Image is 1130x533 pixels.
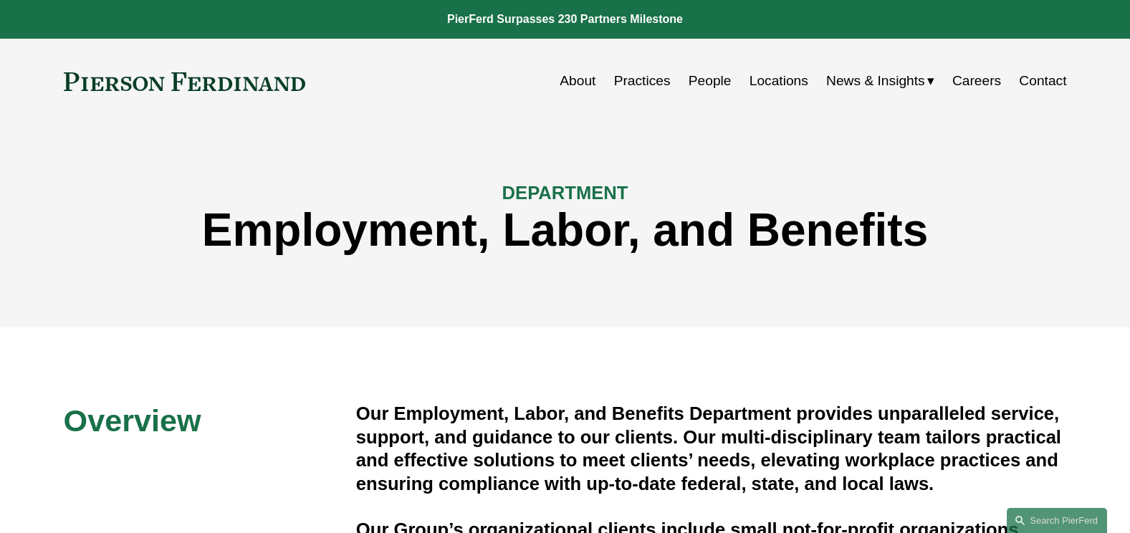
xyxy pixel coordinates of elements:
[750,67,808,95] a: Locations
[826,69,925,94] span: News & Insights
[614,67,671,95] a: Practices
[560,67,595,95] a: About
[356,402,1067,495] h4: Our Employment, Labor, and Benefits Department provides unparalleled service, support, and guidan...
[1007,508,1107,533] a: Search this site
[64,204,1067,256] h1: Employment, Labor, and Benefits
[1019,67,1066,95] a: Contact
[689,67,732,95] a: People
[826,67,934,95] a: folder dropdown
[502,183,628,203] span: DEPARTMENT
[952,67,1001,95] a: Careers
[64,403,201,438] span: Overview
